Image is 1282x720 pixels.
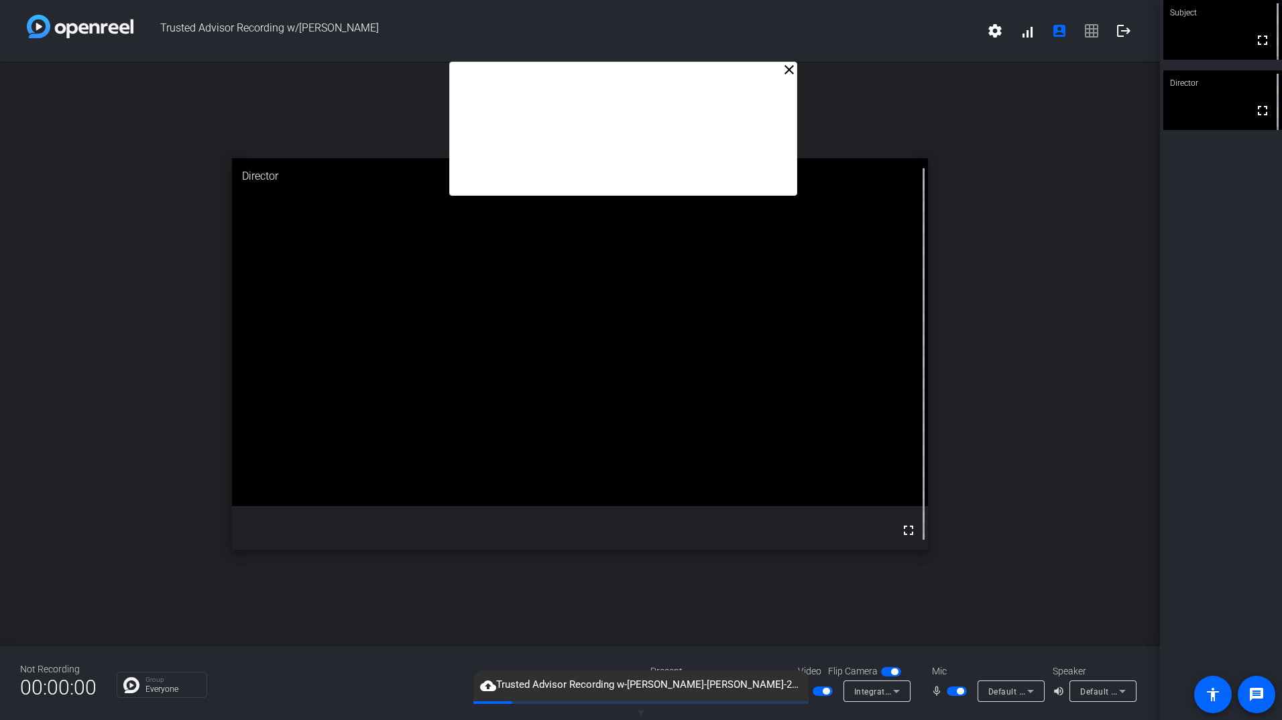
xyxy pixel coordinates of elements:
[145,676,200,683] p: Group
[1080,686,1225,697] span: Default - Speakers (Realtek(R) Audio)
[1205,686,1221,703] mat-icon: accessibility
[798,664,821,678] span: Video
[987,23,1003,39] mat-icon: settings
[1051,23,1067,39] mat-icon: account_box
[988,686,1174,697] span: Default - Microphone Array (AMD Audio Device)
[1053,664,1133,678] div: Speaker
[900,522,917,538] mat-icon: fullscreen
[1053,683,1069,699] mat-icon: volume_up
[828,664,878,678] span: Flip Camera
[1163,70,1282,96] div: Director
[232,158,928,194] div: Director
[20,671,97,704] span: 00:00:00
[854,686,979,697] span: Integrated Camera (5986:2142)
[931,683,947,699] mat-icon: mic_none
[133,15,979,47] span: Trusted Advisor Recording w/[PERSON_NAME]
[1116,23,1132,39] mat-icon: logout
[123,677,139,693] img: Chat Icon
[650,664,784,678] div: Present
[781,62,797,78] mat-icon: close
[473,677,809,693] span: Trusted Advisor Recording w-[PERSON_NAME]-[PERSON_NAME]-2025-08-11-16-08-42-982-0.webm
[145,685,200,693] p: Everyone
[636,707,646,719] span: ▼
[1255,32,1271,48] mat-icon: fullscreen
[20,662,97,676] div: Not Recording
[480,678,496,694] mat-icon: cloud_upload
[1011,15,1043,47] button: signal_cellular_alt
[919,664,1053,678] div: Mic
[1255,103,1271,119] mat-icon: fullscreen
[1248,686,1265,703] mat-icon: message
[27,15,133,38] img: white-gradient.svg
